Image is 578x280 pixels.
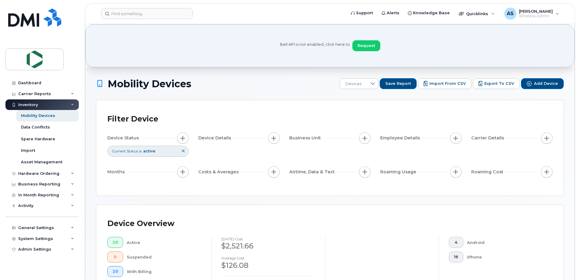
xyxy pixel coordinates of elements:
span: Months [107,169,126,175]
span: Airtime, Data & Text [289,169,337,175]
span: Bell API is not enabled, click here to [280,42,350,51]
span: 16 [454,255,458,259]
button: 20 [107,237,123,248]
button: Add Device [521,78,564,89]
span: 20 [113,240,118,245]
span: Save Report [385,81,411,86]
div: iPhone [467,252,543,262]
span: Device Status [107,135,141,141]
span: Current Status [112,148,138,154]
button: Export to CSV [473,78,520,89]
div: Android [467,237,543,248]
div: Suspended [127,252,202,262]
button: 4 [449,237,463,248]
span: active [143,149,155,153]
span: Add Device [534,81,558,86]
div: Device Overview [107,216,174,232]
h4: [DATE] cost [221,237,315,241]
div: $2,521.66 [221,241,315,251]
div: $126.08 [221,260,315,271]
span: Mobility Devices [108,78,191,89]
span: Business Unit [289,135,323,141]
button: Save Report [380,78,417,89]
span: Employee Details [380,135,422,141]
span: Request [358,43,375,48]
span: Roaming Usage [380,169,418,175]
div: Filter Device [107,111,158,127]
span: Export to CSV [484,81,514,86]
button: 0 [107,252,123,262]
span: Devices [340,78,367,89]
button: 16 [449,252,463,262]
span: is [139,148,142,154]
span: 4 [454,240,458,245]
span: Import from CSV [429,81,466,86]
button: 20 [107,266,123,277]
span: 0 [113,255,118,259]
div: Active [127,237,202,248]
div: With Billing [127,266,202,277]
span: Device Details [198,135,233,141]
span: 20 [113,269,118,274]
button: Import from CSV [418,78,472,89]
span: Costs & Averages [198,169,240,175]
button: Request [352,40,380,51]
span: Carrier Details [471,135,506,141]
h4: Average cost [221,256,315,260]
span: Roaming Cost [471,169,505,175]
